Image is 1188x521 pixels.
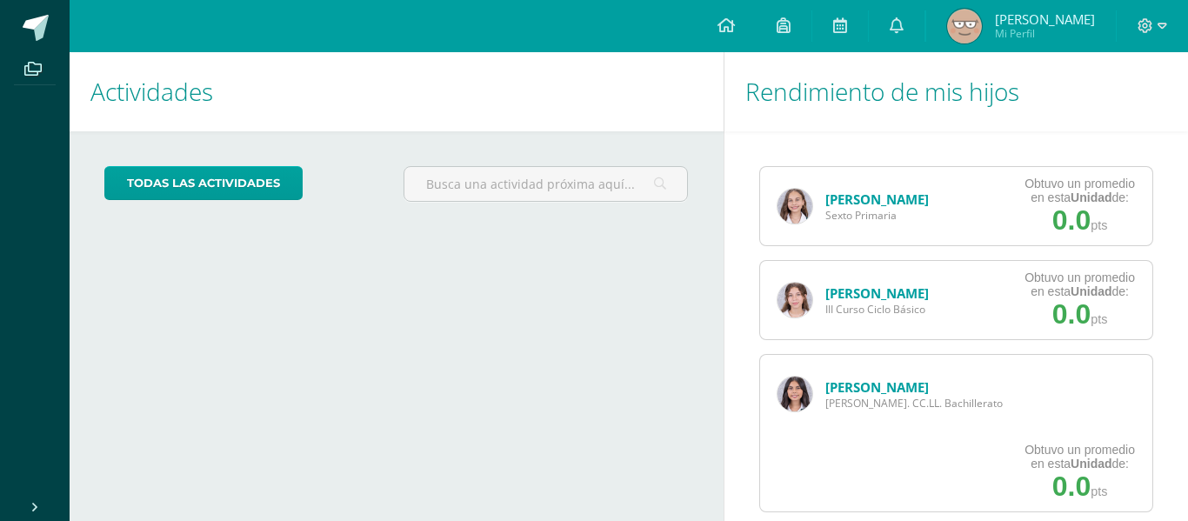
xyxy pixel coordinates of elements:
[825,378,929,396] a: [PERSON_NAME]
[1071,284,1111,298] strong: Unidad
[1091,218,1107,232] span: pts
[1052,298,1091,330] span: 0.0
[995,26,1095,41] span: Mi Perfil
[745,52,1168,131] h1: Rendimiento de mis hijos
[778,189,812,224] img: 5d2540aaab0297abefbea5f87159e56b.png
[947,9,982,43] img: a2f95568c6cbeebfa5626709a5edd4e5.png
[825,396,1003,411] span: [PERSON_NAME]. CC.LL. Bachillerato
[825,302,929,317] span: III Curso Ciclo Básico
[825,190,929,208] a: [PERSON_NAME]
[1052,204,1091,236] span: 0.0
[778,283,812,317] img: 5d0c6500d9e0cffc085a722a7bb3585e.png
[825,284,929,302] a: [PERSON_NAME]
[825,208,929,223] span: Sexto Primaria
[1052,471,1091,502] span: 0.0
[1071,190,1111,204] strong: Unidad
[1091,484,1107,498] span: pts
[1091,312,1107,326] span: pts
[104,166,303,200] a: todas las Actividades
[995,10,1095,28] span: [PERSON_NAME]
[1024,443,1135,471] div: Obtuvo un promedio en esta de:
[404,167,688,201] input: Busca una actividad próxima aquí...
[1024,177,1135,204] div: Obtuvo un promedio en esta de:
[90,52,703,131] h1: Actividades
[778,377,812,411] img: 6fcc6e4340862428bc24788885ccfcfe.png
[1071,457,1111,471] strong: Unidad
[1024,271,1135,298] div: Obtuvo un promedio en esta de:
